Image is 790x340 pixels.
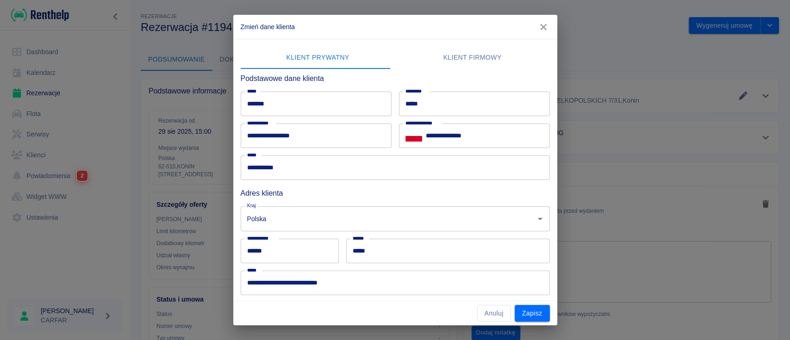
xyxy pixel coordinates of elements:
h6: Podstawowe dane klienta [241,73,550,84]
div: lab API tabs example [241,47,550,69]
h2: Zmień dane klienta [233,15,557,39]
h6: Adres klienta [241,187,550,199]
button: Klient firmowy [395,47,550,69]
button: Anuluj [477,305,511,322]
label: Kraj [247,202,256,209]
button: Klient prywatny [241,47,395,69]
button: Zapisz [515,305,550,322]
button: Otwórz [534,212,547,225]
button: Select country [405,129,422,143]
